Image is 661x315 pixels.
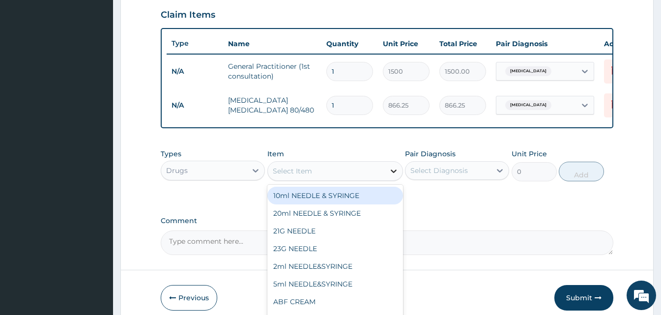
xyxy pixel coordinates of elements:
[267,275,403,293] div: 5ml NEEDLE&SYRINGE
[167,96,223,115] td: N/A
[267,258,403,275] div: 2ml NEEDLE&SYRINGE
[167,34,223,53] th: Type
[161,10,215,21] h3: Claim Items
[554,285,613,311] button: Submit
[161,5,185,29] div: Minimize live chat window
[267,240,403,258] div: 23G NEEDLE
[378,34,434,54] th: Unit Price
[161,150,181,158] label: Types
[223,34,321,54] th: Name
[167,62,223,81] td: N/A
[223,57,321,86] td: General Practitioner (1st consultation)
[434,34,491,54] th: Total Price
[166,166,188,175] div: Drugs
[273,166,312,176] div: Select Item
[599,34,648,54] th: Actions
[491,34,599,54] th: Pair Diagnosis
[5,210,187,245] textarea: Type your message and hit 'Enter'
[18,49,40,74] img: d_794563401_company_1708531726252_794563401
[505,66,551,76] span: [MEDICAL_DATA]
[267,293,403,311] div: ABF CREAM
[410,166,468,175] div: Select Diagnosis
[57,95,136,194] span: We're online!
[161,217,613,225] label: Comment
[267,149,284,159] label: Item
[51,55,165,68] div: Chat with us now
[267,222,403,240] div: 21G NEEDLE
[321,34,378,54] th: Quantity
[223,90,321,120] td: [MEDICAL_DATA] [MEDICAL_DATA] 80/480
[405,149,456,159] label: Pair Diagnosis
[512,149,547,159] label: Unit Price
[161,285,217,311] button: Previous
[505,100,551,110] span: [MEDICAL_DATA]
[267,187,403,204] div: 10ml NEEDLE & SYRINGE
[267,204,403,222] div: 20ml NEEDLE & SYRINGE
[559,162,604,181] button: Add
